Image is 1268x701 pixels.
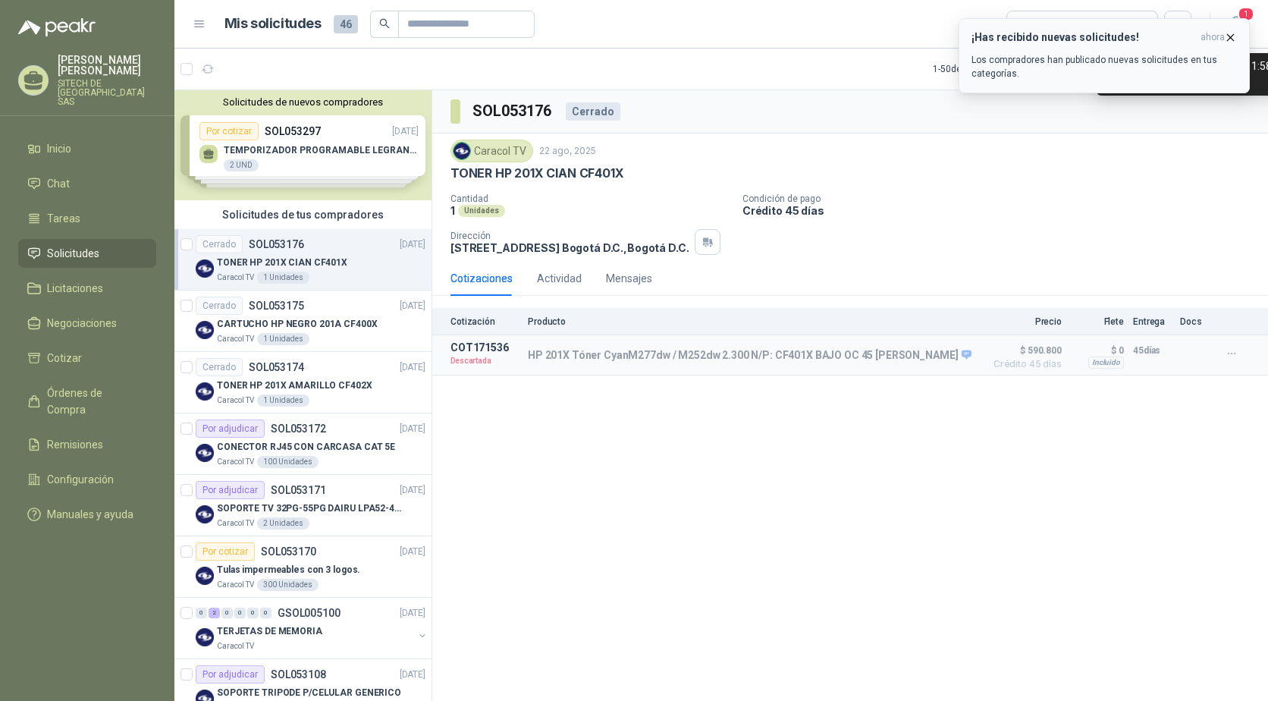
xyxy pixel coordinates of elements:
div: Actividad [537,270,582,287]
a: Órdenes de Compra [18,379,156,424]
span: Crédito 45 días [986,360,1062,369]
a: Manuales y ayuda [18,500,156,529]
p: SOL053172 [271,423,326,434]
a: Por cotizarSOL053170[DATE] Company LogoTulas impermeables con 3 logos.Caracol TV300 Unidades [174,536,432,598]
p: Precio [986,316,1062,327]
p: GSOL005100 [278,608,341,618]
p: SITECH DE [GEOGRAPHIC_DATA] SAS [58,79,156,106]
span: 46 [334,15,358,33]
img: Company Logo [196,321,214,339]
img: Company Logo [454,143,470,159]
span: Tareas [47,210,80,227]
p: SOL053174 [249,362,304,373]
p: SOL053176 [249,239,304,250]
div: 0 [234,608,246,618]
p: HP 201X Tóner CyanM277dw / M252dw 2.300 N/P: CF401X BAJO OC 45 [PERSON_NAME] [528,349,971,363]
div: 0 [260,608,271,618]
p: Cantidad [450,193,730,204]
span: Chat [47,175,70,192]
p: Caracol TV [217,395,254,407]
p: $ 0 [1071,341,1124,360]
p: [DATE] [400,668,425,682]
div: 1 - 50 de 135 [933,57,1026,81]
div: Incluido [1088,357,1124,369]
span: Negociaciones [47,315,117,332]
div: Cotizaciones [450,270,513,287]
a: Licitaciones [18,274,156,303]
div: Todas [1016,16,1048,33]
span: Inicio [47,140,71,157]
img: Company Logo [196,444,214,462]
p: Dirección [450,231,689,241]
button: ¡Has recibido nuevas solicitudes!ahora Los compradores han publicado nuevas solicitudes en tus ca... [959,18,1250,93]
a: Solicitudes [18,239,156,268]
p: [PERSON_NAME] [PERSON_NAME] [58,55,156,76]
p: [DATE] [400,422,425,436]
span: Licitaciones [47,280,103,297]
p: SOL053108 [271,669,326,680]
div: 0 [247,608,259,618]
div: Cerrado [196,235,243,253]
p: Cotización [450,316,519,327]
div: Por adjudicar [196,420,265,438]
p: [DATE] [400,606,425,621]
a: CerradoSOL053175[DATE] Company LogoCARTUCHO HP NEGRO 201A CF400XCaracol TV1 Unidades [174,291,432,352]
div: Mensajes [606,270,652,287]
div: Por cotizar [196,542,255,561]
div: 300 Unidades [257,579,319,591]
p: Tulas impermeables con 3 logos. [217,563,360,577]
p: Los compradores han publicado nuevas solicitudes en tus categorías. [971,53,1237,80]
p: 45 días [1133,341,1171,360]
span: Configuración [47,471,114,488]
button: Solicitudes de nuevos compradores [180,96,425,108]
h1: Mis solicitudes [224,13,322,35]
p: SOL053175 [249,300,304,311]
span: Remisiones [47,436,103,453]
div: 0 [221,608,233,618]
p: Crédito 45 días [742,204,1262,217]
span: Solicitudes [47,245,99,262]
p: 22 ago, 2025 [539,144,596,159]
div: 1 Unidades [257,272,309,284]
div: 0 [196,608,207,618]
a: Inicio [18,134,156,163]
a: 0 2 0 0 0 0 GSOL005100[DATE] Company LogoTERJETAS DE MEMORIACaracol TV [196,604,428,652]
p: Flete [1071,316,1124,327]
div: Por adjudicar [196,665,265,684]
p: [DATE] [400,360,425,375]
p: Caracol TV [217,579,254,591]
p: Producto [528,316,977,327]
div: Caracol TV [450,140,533,162]
span: Órdenes de Compra [47,385,142,418]
p: [DATE] [400,299,425,313]
button: 1 [1222,11,1250,38]
p: [DATE] [400,237,425,252]
p: CARTUCHO HP NEGRO 201A CF400X [217,317,378,332]
p: Descartada [450,354,519,369]
div: 1 Unidades [257,333,309,345]
img: Company Logo [196,505,214,523]
span: ahora [1201,31,1225,44]
div: Cerrado [566,102,620,121]
p: SOL053170 [261,546,316,557]
a: Cotizar [18,344,156,373]
a: Remisiones [18,430,156,459]
div: Cerrado [196,358,243,376]
div: 100 Unidades [257,456,319,468]
span: Cotizar [47,350,82,366]
p: [DATE] [400,483,425,498]
span: 1 [1238,7,1254,21]
p: SOPORTE TRIPODE P/CELULAR GENERICO [217,686,401,700]
a: Configuración [18,465,156,494]
p: [DATE] [400,545,425,559]
a: Tareas [18,204,156,233]
a: Por adjudicarSOL053171[DATE] Company LogoSOPORTE TV 32PG-55PG DAIRU LPA52-446KIT2Caracol TV2 Unid... [174,475,432,536]
a: Negociaciones [18,309,156,338]
p: TERJETAS DE MEMORIA [217,624,322,639]
a: Por adjudicarSOL053172[DATE] Company LogoCONECTOR RJ45 CON CARCASA CAT 5ECaracol TV100 Unidades [174,413,432,475]
img: Logo peakr [18,18,96,36]
p: Caracol TV [217,272,254,284]
img: Company Logo [196,259,214,278]
span: Manuales y ayuda [47,506,133,523]
div: Solicitudes de nuevos compradoresPor cotizarSOL053297[DATE] TEMPORIZADOR PROGRAMABLE LEGRAN/TAP-D... [174,90,432,200]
